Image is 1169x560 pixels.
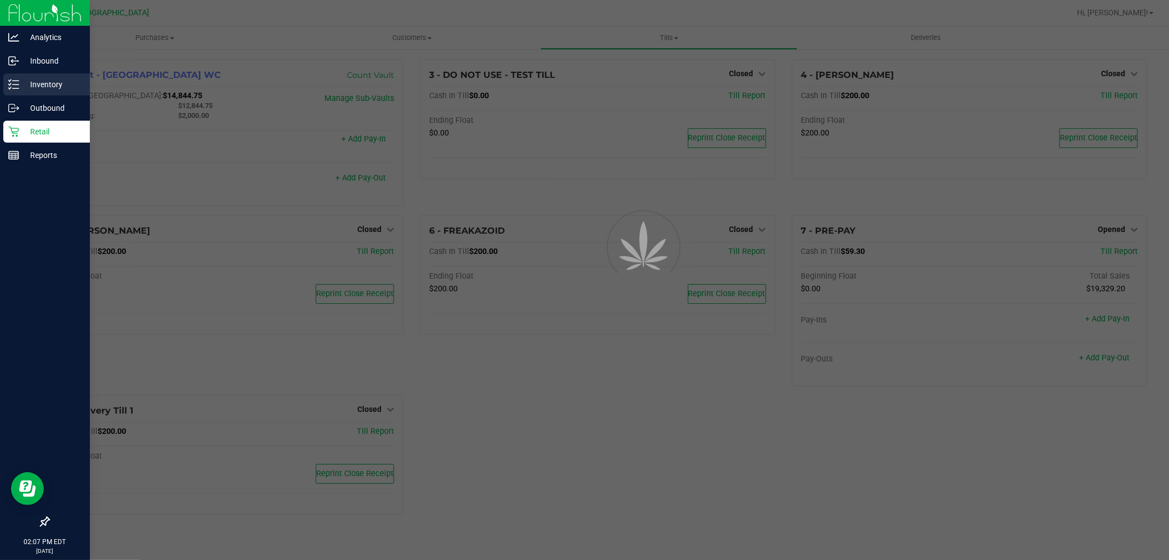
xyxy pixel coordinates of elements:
p: Outbound [19,101,85,115]
p: Inbound [19,54,85,67]
inline-svg: Analytics [8,32,19,43]
iframe: Resource center [11,472,44,505]
p: Inventory [19,78,85,91]
p: Reports [19,149,85,162]
inline-svg: Inventory [8,79,19,90]
p: Retail [19,125,85,138]
inline-svg: Outbound [8,103,19,114]
inline-svg: Reports [8,150,19,161]
inline-svg: Retail [8,126,19,137]
p: 02:07 PM EDT [5,537,85,547]
inline-svg: Inbound [8,55,19,66]
p: Analytics [19,31,85,44]
p: [DATE] [5,547,85,555]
